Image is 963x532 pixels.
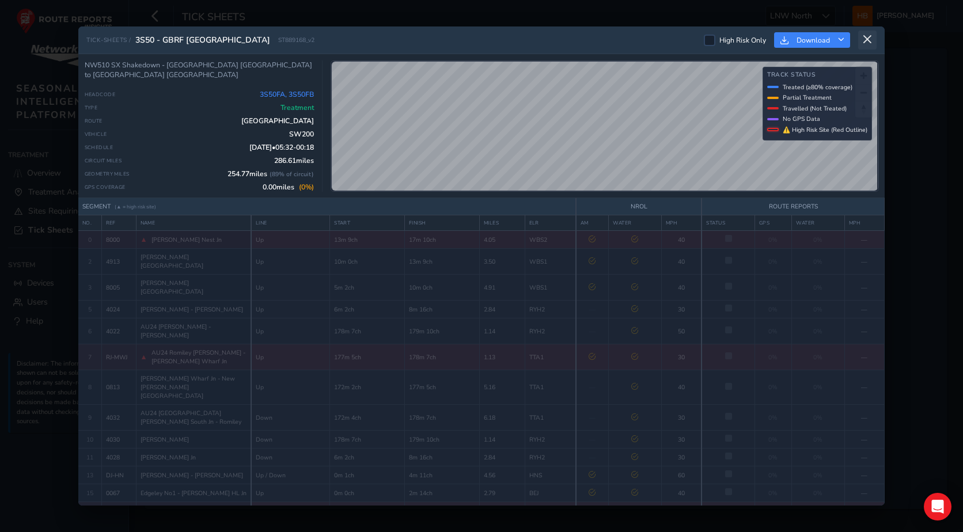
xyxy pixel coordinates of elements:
td: 178m 7ch [405,405,480,431]
td: 30 [661,344,702,370]
td: — [844,249,884,275]
span: — [589,305,596,314]
td: 8m 16ch [405,301,480,318]
th: WATER [791,215,844,231]
span: [PERSON_NAME] Jn [141,453,196,462]
td: 10m 0ch [330,249,405,275]
h4: Track Status [767,71,867,79]
span: 0.00 miles [263,183,314,192]
span: ⚠ High Risk Site (Red Outline) [783,126,867,134]
td: TTA1 [525,370,576,405]
th: GPS [755,215,791,231]
td: 172m 2ch [330,370,405,405]
span: 0% [768,257,778,266]
td: 30 [661,431,702,449]
span: (▲ = high risk site) [115,203,156,210]
span: 0% [813,257,822,266]
td: HNS [525,466,576,484]
span: 0% [768,435,778,444]
th: NROL [576,198,702,215]
td: 179m 10ch [405,318,480,344]
span: 0% [813,283,822,292]
td: 6m 2ch [330,301,405,318]
td: — [844,370,884,405]
td: 30 [661,405,702,431]
td: RYH2 [525,318,576,344]
td: Up [251,301,330,318]
span: 0% [768,471,778,480]
td: 4m 11ch [405,466,480,484]
td: 4.91 [479,275,525,301]
span: [PERSON_NAME][GEOGRAPHIC_DATA] [141,279,247,296]
span: 0% [813,383,822,392]
span: 0% [813,489,822,497]
span: 0% [768,413,778,422]
span: [PERSON_NAME] - [PERSON_NAME] [141,305,243,314]
td: 2m 14ch [405,484,480,502]
td: 40 [661,275,702,301]
td: 40 [661,249,702,275]
td: — [844,275,884,301]
td: 40 [661,370,702,405]
td: — [844,466,884,484]
span: Travelled (Not Treated) [783,104,847,113]
span: — [589,453,596,462]
div: NW510 SX Shakedown - [GEOGRAPHIC_DATA] [GEOGRAPHIC_DATA] to [GEOGRAPHIC_DATA] [GEOGRAPHIC_DATA] [85,60,314,80]
td: TTA1 [525,344,576,370]
span: [PERSON_NAME] - [PERSON_NAME] [141,471,243,480]
span: 0% [813,413,822,422]
span: 0% [768,353,778,362]
td: 13m 9ch [330,231,405,249]
th: NAME [136,215,251,231]
span: Treatment [280,103,314,112]
span: 0% [813,453,822,462]
span: Partial Treatment [783,93,832,102]
span: [DATE] • 05:32 - 00:18 [249,143,314,152]
span: 3S50FA, 3S50FB [260,90,314,99]
span: SW200 [289,130,314,139]
span: 0% [813,305,822,314]
span: [PERSON_NAME] Wharf Jn - New [PERSON_NAME] [GEOGRAPHIC_DATA] [141,374,247,400]
th: START [330,215,405,231]
td: 0m 0ch [330,484,405,502]
td: — [844,405,884,431]
td: Up [251,318,330,344]
td: 4.05 [479,231,525,249]
th: ROUTE REPORTS [702,198,884,215]
td: Up [251,370,330,405]
td: RYH2 [525,449,576,466]
td: — [844,318,884,344]
td: 1.14 [479,431,525,449]
td: 60 [661,466,702,484]
td: — [844,301,884,318]
th: ELR [525,215,576,231]
td: 0m 1ch [330,466,405,484]
span: 0% [768,453,778,462]
span: Treated (≥80% coverage) [783,83,852,92]
td: 2.84 [479,301,525,318]
td: 10m 0ch [405,275,480,301]
span: 0% [768,327,778,336]
td: 8m 16ch [405,449,480,466]
td: RYH2 [525,301,576,318]
th: SEGMENT [78,198,576,215]
span: AU24 [GEOGRAPHIC_DATA][PERSON_NAME] South Jn - Romiley [141,409,247,426]
td: 1.13 [479,344,525,370]
td: 177m 5ch [330,344,405,370]
td: Up [251,249,330,275]
td: 13m 9ch [405,249,480,275]
span: [PERSON_NAME] [141,435,189,444]
td: 2.79 [479,484,525,502]
th: MILES [479,215,525,231]
span: 254.77 miles [228,169,314,178]
span: — [589,383,596,392]
td: — [844,431,884,449]
td: Down [251,431,330,449]
td: 4.56 [479,466,525,484]
td: 3.50 [479,249,525,275]
span: [PERSON_NAME][GEOGRAPHIC_DATA] [141,253,247,270]
td: 172m 4ch [330,405,405,431]
span: [PERSON_NAME] Nest Jn [151,235,222,244]
span: 0% [768,305,778,314]
span: AU24 Romiley [PERSON_NAME] - [PERSON_NAME] Wharf Jn [151,348,247,366]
